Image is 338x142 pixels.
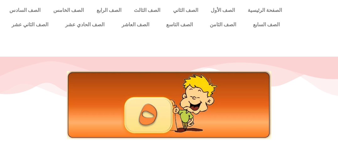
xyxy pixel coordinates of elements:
[204,3,241,18] a: الصف الأول
[47,3,90,18] a: الصف الخامس
[3,3,47,18] a: الصف السادس
[128,3,167,18] a: الصف الثالث
[3,18,57,32] a: الصف الثاني عشر
[201,18,245,32] a: الصف الثامن
[113,18,157,32] a: الصف العاشر
[90,3,128,18] a: الصف الرابع
[245,18,288,32] a: الصف السابع
[166,3,204,18] a: الصف الثاني
[57,18,113,32] a: الصف الحادي عشر
[241,3,288,18] a: الصفحة الرئيسية
[158,18,201,32] a: الصف التاسع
